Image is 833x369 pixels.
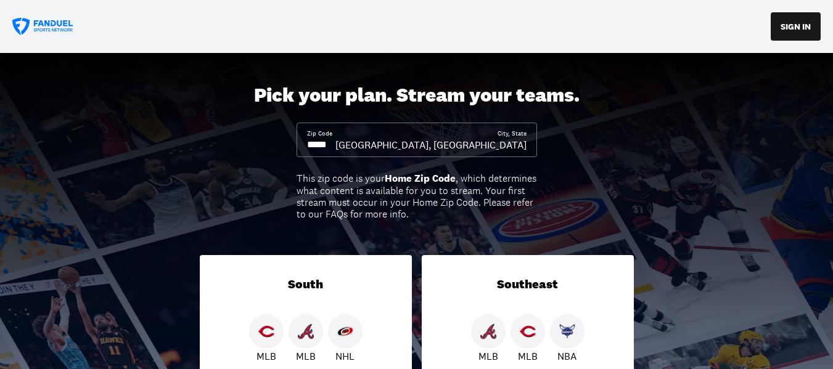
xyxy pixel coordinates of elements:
div: City, State [498,129,527,138]
div: [GEOGRAPHIC_DATA], [GEOGRAPHIC_DATA] [335,138,527,152]
p: NBA [557,349,577,363]
div: Zip Code [307,129,332,138]
img: Reds [520,323,536,339]
div: Southeast [422,255,634,314]
img: Hornets [559,323,575,339]
img: Reds [258,323,274,339]
img: Braves [480,323,496,339]
p: MLB [256,349,276,363]
p: MLB [478,349,498,363]
img: Hurricanes [337,323,353,339]
div: This zip code is your , which determines what content is available for you to stream. Your first ... [297,172,537,220]
button: SIGN IN [771,12,821,41]
img: Braves [298,323,314,339]
p: MLB [518,349,538,363]
b: Home Zip Code [385,172,456,185]
p: MLB [296,349,316,363]
div: South [200,255,412,314]
div: Pick your plan. Stream your teams. [254,84,580,107]
p: NHL [335,349,355,363]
